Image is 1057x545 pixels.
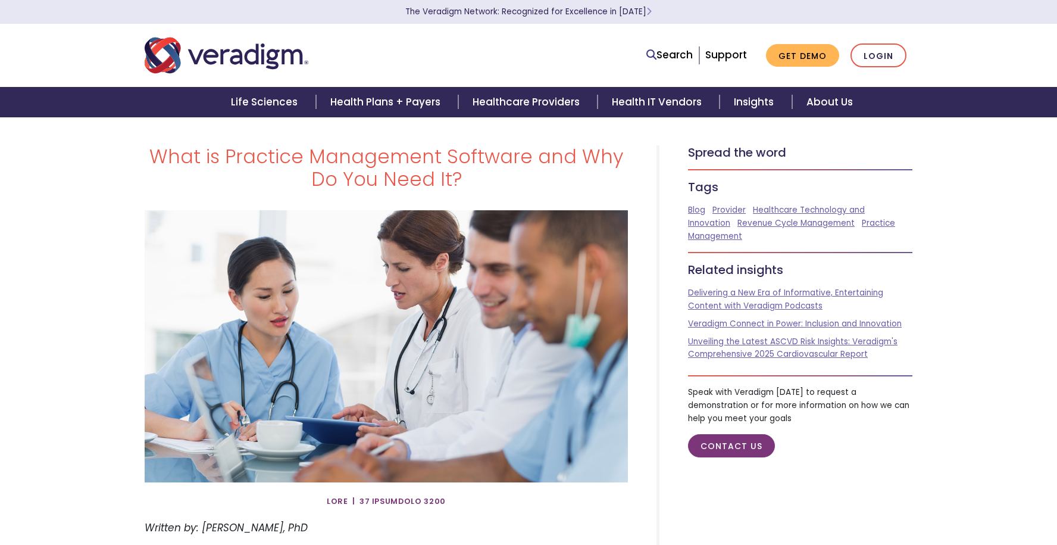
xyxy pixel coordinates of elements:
[688,263,912,277] h5: Related insights
[705,48,747,62] a: Support
[688,145,912,160] h5: Spread the word
[145,36,308,75] img: Veradigm logo
[688,318,902,329] a: Veradigm Connect in Power: Inclusion and Innovation
[720,87,792,117] a: Insights
[458,87,598,117] a: Healthcare Providers
[688,336,897,360] a: Unveiling the Latest ASCVD Risk Insights: Veradigm's Comprehensive 2025 Cardiovascular Report
[688,287,883,312] a: Delivering a New Era of Informative, Entertaining Content with Veradigm Podcasts
[688,217,895,242] a: Practice Management
[598,87,720,117] a: Health IT Vendors
[688,386,912,425] p: Speak with Veradigm [DATE] to request a demonstration or for more information on how we can help ...
[145,521,308,535] em: Written by: [PERSON_NAME], PhD
[688,180,912,194] h5: Tags
[792,87,867,117] a: About Us
[688,204,705,216] a: Blog
[712,204,746,216] a: Provider
[405,6,652,17] a: The Veradigm Network: Recognized for Excellence in [DATE]Learn More
[316,87,458,117] a: Health Plans + Payers
[688,204,865,229] a: Healthcare Technology and Innovation
[327,492,446,511] span: Lore | 37 Ipsumdolo 3200
[646,6,652,17] span: Learn More
[766,44,839,67] a: Get Demo
[145,145,628,191] h1: What is Practice Management Software and Why Do You Need It?
[688,434,775,457] a: Contact Us
[646,47,693,63] a: Search
[217,87,315,117] a: Life Sciences
[737,217,855,229] a: Revenue Cycle Management
[850,43,906,68] a: Login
